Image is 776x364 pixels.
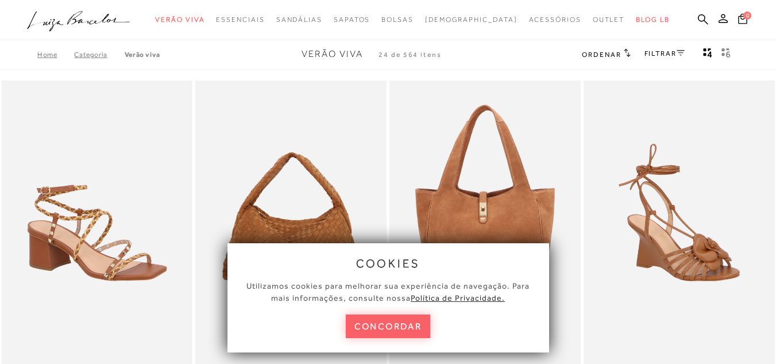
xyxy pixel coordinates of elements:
[302,49,363,59] span: Verão Viva
[356,257,420,270] span: cookies
[735,13,751,28] button: 0
[276,9,322,30] a: noSubCategoriesText
[155,16,204,24] span: Verão Viva
[246,281,530,302] span: Utilizamos cookies para melhorar sua experiência de navegação. Para mais informações, consulte nossa
[636,16,669,24] span: BLOG LB
[529,16,581,24] span: Acessórios
[379,51,442,59] span: 24 de 564 itens
[636,9,669,30] a: BLOG LB
[74,51,124,59] a: Categoria
[743,12,751,20] span: 0
[425,9,518,30] a: noSubCategoriesText
[216,16,264,24] span: Essenciais
[155,9,204,30] a: noSubCategoriesText
[593,9,625,30] a: noSubCategoriesText
[216,9,264,30] a: noSubCategoriesText
[425,16,518,24] span: [DEMOGRAPHIC_DATA]
[700,47,716,62] button: Mostrar 4 produtos por linha
[334,16,370,24] span: Sapatos
[718,47,734,62] button: gridText6Desc
[37,51,74,59] a: Home
[125,51,160,59] a: Verão Viva
[593,16,625,24] span: Outlet
[529,9,581,30] a: noSubCategoriesText
[334,9,370,30] a: noSubCategoriesText
[644,49,685,58] a: FILTRAR
[276,16,322,24] span: Sandálias
[582,51,621,59] span: Ordenar
[381,16,414,24] span: Bolsas
[381,9,414,30] a: noSubCategoriesText
[411,293,505,302] a: Política de Privacidade.
[346,315,431,338] button: concordar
